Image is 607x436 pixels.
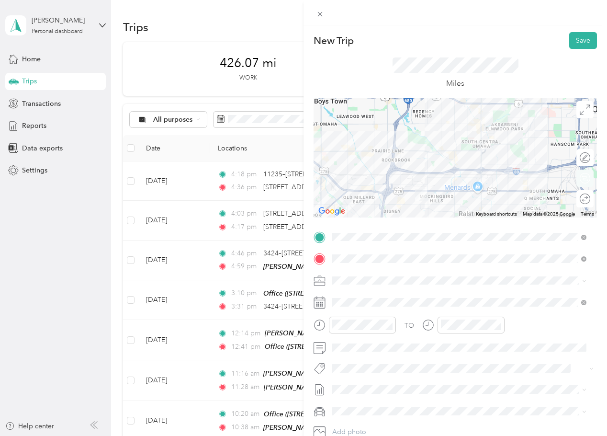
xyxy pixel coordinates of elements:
button: Keyboard shortcuts [476,211,517,218]
span: Map data ©2025 Google [523,211,575,217]
img: Google [316,205,348,218]
iframe: Everlance-gr Chat Button Frame [553,382,607,436]
button: Save [569,32,597,49]
p: Miles [446,78,464,90]
a: Open this area in Google Maps (opens a new window) [316,205,348,218]
p: New Trip [314,34,354,47]
div: TO [405,321,414,331]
